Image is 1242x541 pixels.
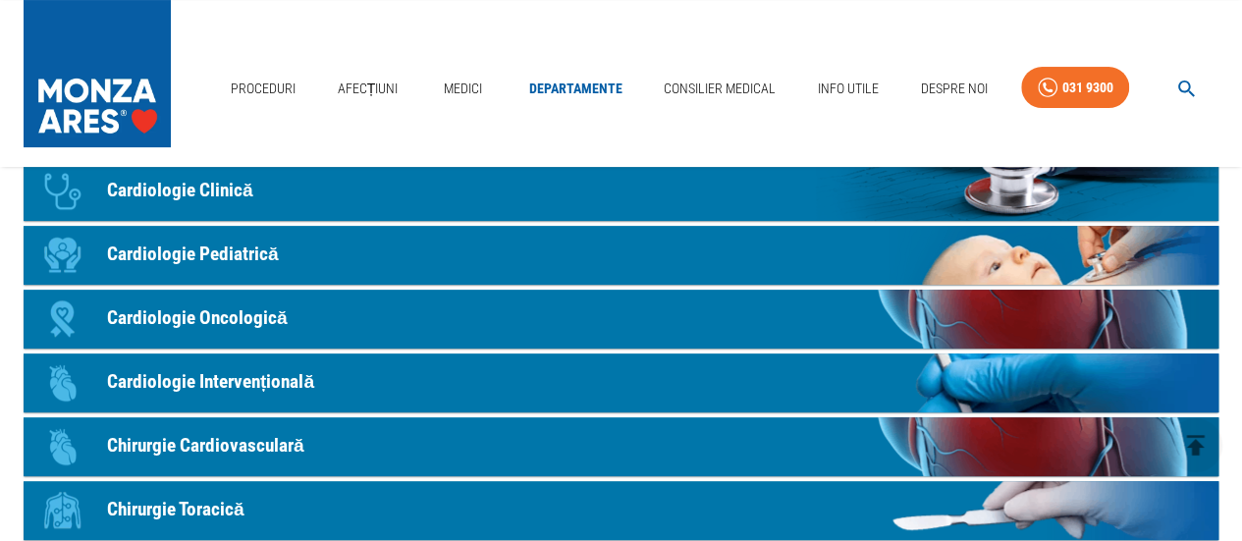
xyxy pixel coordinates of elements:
[107,496,244,524] p: Chirurgie Toracică
[33,162,92,221] div: Icon
[520,69,629,109] a: Departamente
[330,69,406,109] a: Afecțiuni
[432,69,495,109] a: Medici
[33,417,92,476] div: Icon
[107,432,304,460] p: Chirurgie Cardiovasculară
[33,290,92,349] div: Icon
[1168,418,1222,472] button: delete
[107,304,288,333] p: Cardiologie Oncologică
[33,226,92,285] div: Icon
[24,290,1218,349] a: IconCardiologie Oncologică
[1021,67,1129,109] a: 031 9300
[24,481,1218,540] a: IconChirurgie Toracică
[656,69,783,109] a: Consilier Medical
[1061,76,1112,100] div: 031 9300
[24,353,1218,412] a: IconCardiologie Intervențională
[24,162,1218,221] a: IconCardiologie Clinică
[107,241,279,269] p: Cardiologie Pediatrică
[913,69,996,109] a: Despre Noi
[810,69,887,109] a: Info Utile
[33,353,92,412] div: Icon
[107,177,253,205] p: Cardiologie Clinică
[223,69,303,109] a: Proceduri
[33,481,92,540] div: Icon
[24,417,1218,476] a: IconChirurgie Cardiovasculară
[24,226,1218,285] a: IconCardiologie Pediatrică
[107,368,314,397] p: Cardiologie Intervențională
